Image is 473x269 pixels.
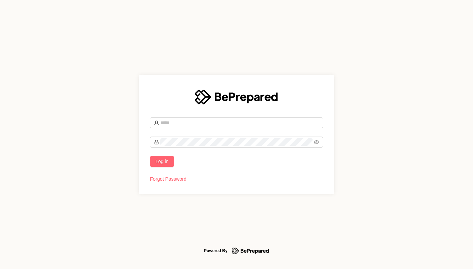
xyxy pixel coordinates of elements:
span: lock [154,140,159,145]
div: Powered By [204,247,228,255]
button: Log in [150,156,174,167]
a: Forgot Password [150,176,187,182]
span: Log in [155,158,169,165]
span: user [154,120,159,125]
span: eye-invisible [314,140,319,145]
